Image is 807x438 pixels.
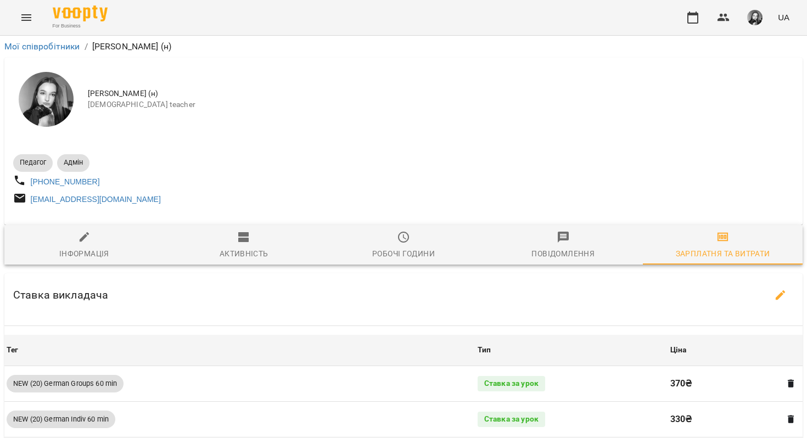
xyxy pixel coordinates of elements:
[7,414,115,424] span: NEW (20) German Indiv 60 min
[784,377,798,391] button: Видалити
[4,335,475,366] th: Тег
[670,377,776,390] p: 370 ₴
[85,40,88,53] li: /
[92,40,172,53] p: [PERSON_NAME] (н)
[475,335,668,366] th: Тип
[7,379,124,389] span: NEW (20) German Groups 60 min
[13,4,40,31] button: Menu
[372,247,435,260] div: Робочі години
[4,40,803,53] nav: breadcrumb
[778,12,789,23] span: UA
[19,72,74,127] img: Першина Валерія Андріївна (н)
[31,195,161,204] a: [EMAIL_ADDRESS][DOMAIN_NAME]
[668,335,803,366] th: Ціна
[220,247,268,260] div: Активність
[676,247,770,260] div: Зарплатня та Витрати
[13,158,53,167] span: Педагог
[53,23,108,30] span: For Business
[59,247,109,260] div: Інформація
[478,376,545,391] div: Ставка за урок
[774,7,794,27] button: UA
[57,158,89,167] span: Адмін
[670,413,776,426] p: 330 ₴
[531,247,595,260] div: Повідомлення
[784,412,798,426] button: Видалити
[4,41,80,52] a: Мої співробітники
[478,412,545,427] div: Ставка за урок
[53,5,108,21] img: Voopty Logo
[13,287,108,304] h6: Ставка викладача
[747,10,763,25] img: 9e1ebfc99129897ddd1a9bdba1aceea8.jpg
[88,88,794,99] span: [PERSON_NAME] (н)
[31,177,100,186] a: [PHONE_NUMBER]
[88,99,794,110] span: [DEMOGRAPHIC_DATA] teacher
